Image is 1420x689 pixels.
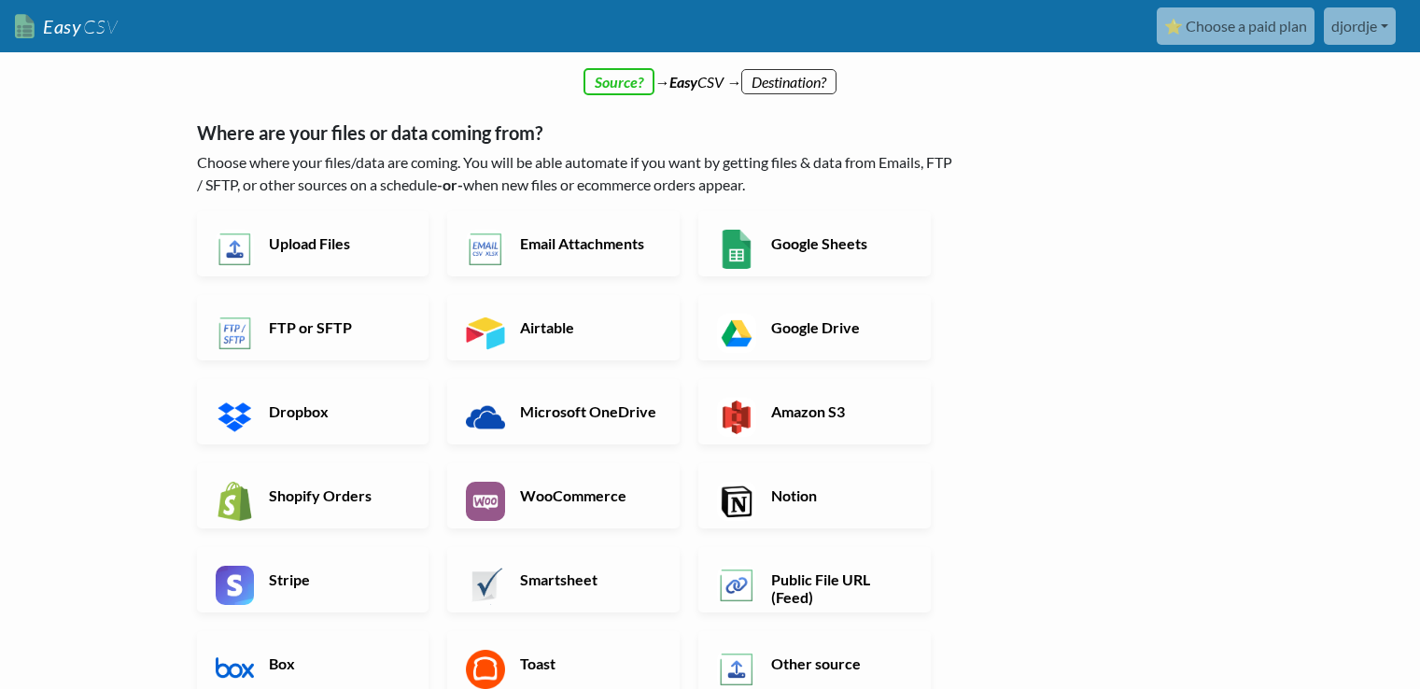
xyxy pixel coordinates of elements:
[698,211,931,276] a: Google Sheets
[216,650,255,689] img: Box App & API
[698,547,931,612] a: Public File URL (Feed)
[197,151,958,196] p: Choose where your files/data are coming. You will be able automate if you want by getting files &...
[766,654,913,672] h6: Other source
[447,211,680,276] a: Email Attachments
[466,230,505,269] img: Email New CSV or XLSX File App & API
[197,211,429,276] a: Upload Files
[717,398,756,437] img: Amazon S3 App & API
[216,482,255,521] img: Shopify App & API
[717,566,756,605] img: Public File URL App & API
[766,570,913,606] h6: Public File URL (Feed)
[766,486,913,504] h6: Notion
[216,230,255,269] img: Upload Files App & API
[264,654,411,672] h6: Box
[15,7,118,46] a: EasyCSV
[466,566,505,605] img: Smartsheet App & API
[766,318,913,336] h6: Google Drive
[197,379,429,444] a: Dropbox
[515,234,662,252] h6: Email Attachments
[216,398,255,437] img: Dropbox App & API
[81,15,118,38] span: CSV
[766,234,913,252] h6: Google Sheets
[197,121,958,144] h5: Where are your files or data coming from?
[466,650,505,689] img: Toast App & API
[197,463,429,528] a: Shopify Orders
[1157,7,1315,45] a: ⭐ Choose a paid plan
[698,295,931,360] a: Google Drive
[216,566,255,605] img: Stripe App & API
[466,398,505,437] img: Microsoft OneDrive App & API
[466,482,505,521] img: WooCommerce App & API
[515,318,662,336] h6: Airtable
[717,650,756,689] img: Other Source App & API
[447,463,680,528] a: WooCommerce
[466,314,505,353] img: Airtable App & API
[515,402,662,420] h6: Microsoft OneDrive
[216,314,255,353] img: FTP or SFTP App & API
[447,379,680,444] a: Microsoft OneDrive
[264,486,411,504] h6: Shopify Orders
[717,482,756,521] img: Notion App & API
[437,176,463,193] b: -or-
[717,314,756,353] img: Google Drive App & API
[515,486,662,504] h6: WooCommerce
[264,402,411,420] h6: Dropbox
[197,295,429,360] a: FTP or SFTP
[717,230,756,269] img: Google Sheets App & API
[447,547,680,612] a: Smartsheet
[264,570,411,588] h6: Stripe
[515,570,662,588] h6: Smartsheet
[264,318,411,336] h6: FTP or SFTP
[766,402,913,420] h6: Amazon S3
[447,295,680,360] a: Airtable
[197,547,429,612] a: Stripe
[515,654,662,672] h6: Toast
[178,52,1243,93] div: → CSV →
[698,463,931,528] a: Notion
[698,379,931,444] a: Amazon S3
[264,234,411,252] h6: Upload Files
[1324,7,1396,45] a: djordje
